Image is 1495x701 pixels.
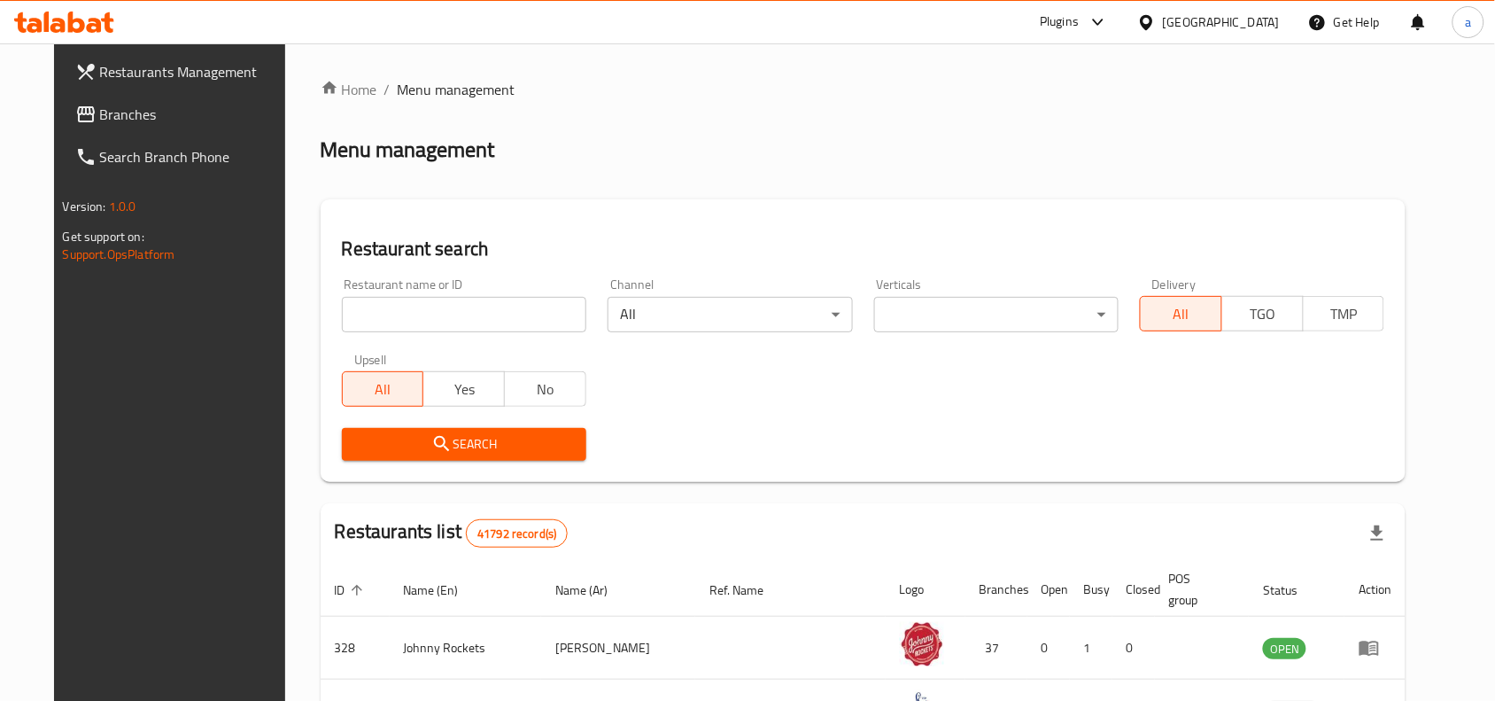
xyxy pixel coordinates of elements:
[422,371,505,407] button: Yes
[709,580,786,601] span: Ref. Name
[321,617,390,680] td: 328
[1070,617,1112,680] td: 1
[350,377,417,402] span: All
[384,79,391,100] li: /
[63,243,175,266] a: Support.OpsPlatform
[342,236,1385,262] h2: Restaurant search
[342,297,586,332] input: Search for restaurant name or ID..
[404,580,482,601] span: Name (En)
[900,622,944,666] img: Johnny Rockets
[430,377,498,402] span: Yes
[467,526,567,542] span: 41792 record(s)
[1344,563,1406,617] th: Action
[1027,563,1070,617] th: Open
[541,617,695,680] td: [PERSON_NAME]
[63,195,106,218] span: Version:
[1070,563,1112,617] th: Busy
[398,79,515,100] span: Menu management
[1356,512,1398,555] div: Export file
[61,136,304,178] a: Search Branch Phone
[100,146,290,167] span: Search Branch Phone
[512,377,579,402] span: No
[63,225,144,248] span: Get support on:
[1027,617,1070,680] td: 0
[1303,296,1385,331] button: TMP
[555,580,631,601] span: Name (Ar)
[965,563,1027,617] th: Branches
[1148,301,1215,327] span: All
[1152,278,1197,291] label: Delivery
[965,617,1027,680] td: 37
[356,433,572,456] span: Search
[61,93,304,136] a: Branches
[1221,296,1304,331] button: TGO
[886,563,965,617] th: Logo
[1140,296,1222,331] button: All
[109,195,136,218] span: 1.0.0
[1263,638,1306,659] div: OPEN
[504,371,586,407] button: No
[1040,12,1079,33] div: Plugins
[321,79,377,100] a: Home
[466,519,568,548] div: Total records count
[1112,563,1155,617] th: Closed
[335,518,569,548] h2: Restaurants list
[1112,617,1155,680] td: 0
[874,297,1119,332] div: ​
[1311,301,1378,327] span: TMP
[342,371,424,407] button: All
[335,580,368,601] span: ID
[1229,301,1297,327] span: TGO
[100,104,290,125] span: Branches
[1263,580,1321,601] span: Status
[100,61,290,82] span: Restaurants Management
[321,79,1406,100] nav: breadcrumb
[342,428,586,461] button: Search
[354,354,387,366] label: Upsell
[608,297,852,332] div: All
[1263,639,1306,659] span: OPEN
[1169,568,1228,611] span: POS group
[390,617,542,680] td: Johnny Rockets
[61,51,304,93] a: Restaurants Management
[321,136,495,164] h2: Menu management
[1359,637,1391,658] div: Menu
[1163,12,1280,32] div: [GEOGRAPHIC_DATA]
[1465,12,1471,32] span: a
